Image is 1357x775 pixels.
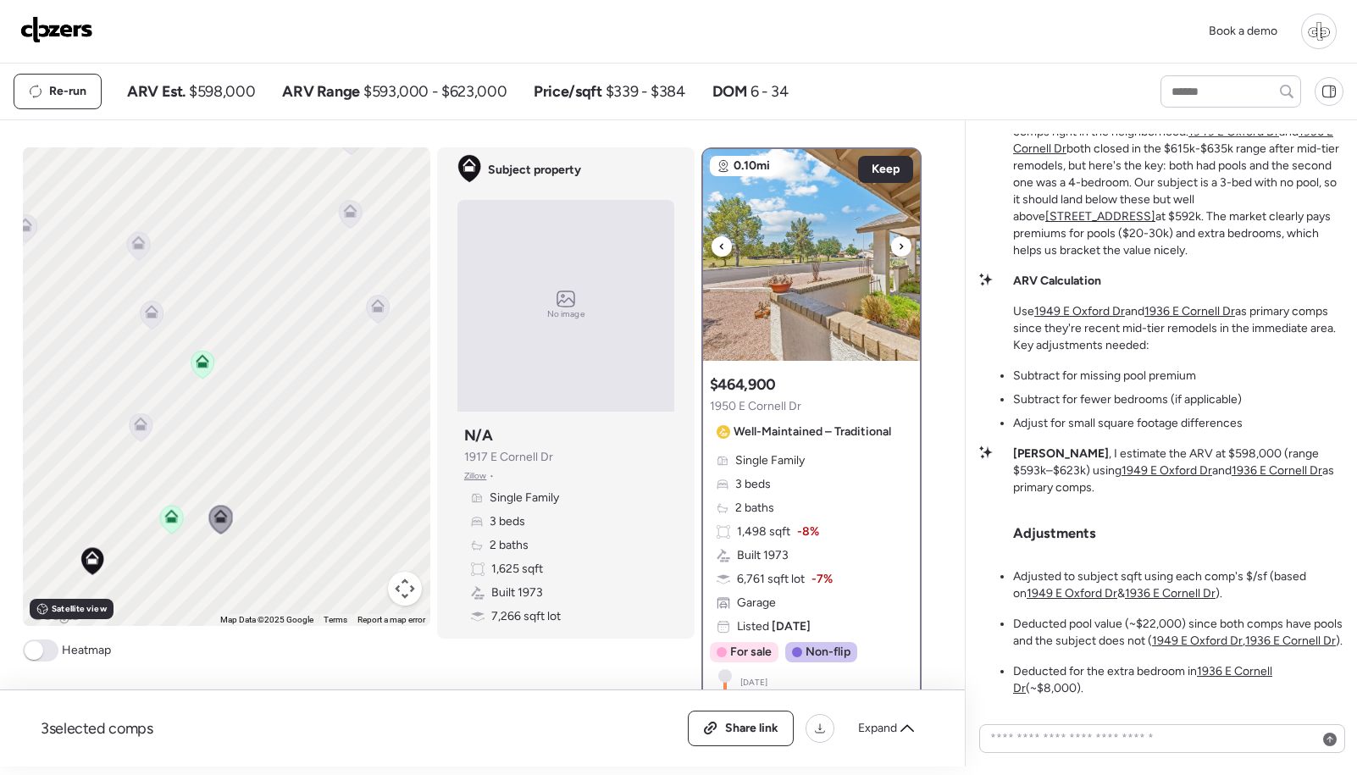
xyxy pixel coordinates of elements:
span: Garage [737,595,776,612]
span: -7% [811,571,833,588]
span: For sale [730,644,772,661]
span: 2 baths [735,500,774,517]
h3: N/A [464,425,493,446]
h3: $464,900 [710,374,776,395]
span: No image [547,307,584,321]
span: Single Family [490,490,559,507]
span: ARV Range [282,81,360,102]
span: Keep [872,161,900,178]
p: , I estimate the ARV at $598,000 (range $593k–$623k) using and as primary comps. [1013,446,1343,496]
p: Deducted for the extra bedroom in (~$8,000). [1013,663,1343,697]
a: Report a map error [357,615,425,624]
span: 1,625 sqft [491,561,543,578]
a: 1949 E Oxford Dr [1027,586,1117,601]
a: 1936 E Cornell Dr [1125,586,1216,601]
a: [STREET_ADDRESS] [1045,209,1155,224]
span: 1950 E Cornell Dr [710,398,801,415]
span: Re-run [49,83,86,100]
span: Map Data ©2025 Google [220,615,313,624]
span: -8% [797,523,819,540]
span: 6,761 sqft lot [737,571,805,588]
button: Map camera controls [388,572,422,606]
strong: [PERSON_NAME] [1013,446,1109,461]
span: 7,266 sqft lot [491,608,561,625]
span: $598,000 [189,81,255,102]
span: $593,000 - $623,000 [363,81,507,102]
img: Logo [20,16,93,43]
span: 6 - 34 [751,81,789,102]
span: • [490,469,494,483]
a: 1936 E Cornell Dr [1245,634,1336,648]
p: Deducted pool value (~$22,000) since both comps have pools and the subject does not ( , ). [1013,616,1343,650]
li: Subtract for fewer bedrooms (if applicable) [1013,391,1242,408]
span: 2 baths [490,537,529,554]
a: Open this area in Google Maps (opens a new window) [27,604,83,626]
span: Single Family [735,452,805,469]
span: Heatmap [62,642,111,659]
span: 3 selected comps [41,718,153,739]
span: DOM [712,81,747,102]
a: 1949 E Oxford Dr [1122,463,1212,478]
strong: ARV Calculation [1013,274,1101,288]
span: 3 beds [735,476,771,493]
a: 1936 E Cornell Dr [1144,304,1235,318]
span: [DATE] [769,619,811,634]
span: 0.10mi [734,158,770,174]
span: [DATE] [740,676,768,689]
span: Zillow [464,469,487,483]
span: 1917 E Cornell Dr [464,449,553,466]
a: 1936 E Cornell Dr [1232,463,1322,478]
span: Satellite view [52,602,106,616]
li: Subtract for missing pool premium [1013,368,1196,385]
h3: Adjustments [1013,524,1096,541]
span: ARV Est. [127,81,186,102]
a: 1949 E Oxford Dr [1034,304,1125,318]
span: Expand [858,720,897,737]
a: 1949 E Oxford Dr [1152,634,1243,648]
span: Non-flip [806,644,850,661]
span: Listed [737,618,811,635]
span: Subject property [488,162,581,179]
span: Price/sqft [534,81,601,102]
span: 3 beds [490,513,525,530]
li: Adjust for small square footage differences [1013,415,1243,432]
span: Book a demo [1209,24,1277,38]
a: Terms [324,615,347,624]
span: Built 1973 [491,584,543,601]
span: Well-Maintained – Traditional [734,423,891,440]
span: Built 1973 [737,547,789,564]
p: Adjusted to subject sqft using each comp's $/sf (based on & ). [1013,568,1343,602]
span: 1,498 sqft [737,523,790,540]
p: Use and as primary comps since they're recent mid-tier remodels in the immediate area. Key adjust... [1013,303,1343,354]
img: Google [27,604,83,626]
p: This one's pretty straightforward - we've got great recent comps right in the neighborhood. and b... [1013,107,1343,259]
span: Share link [725,720,778,737]
span: $339 - $384 [606,81,685,102]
